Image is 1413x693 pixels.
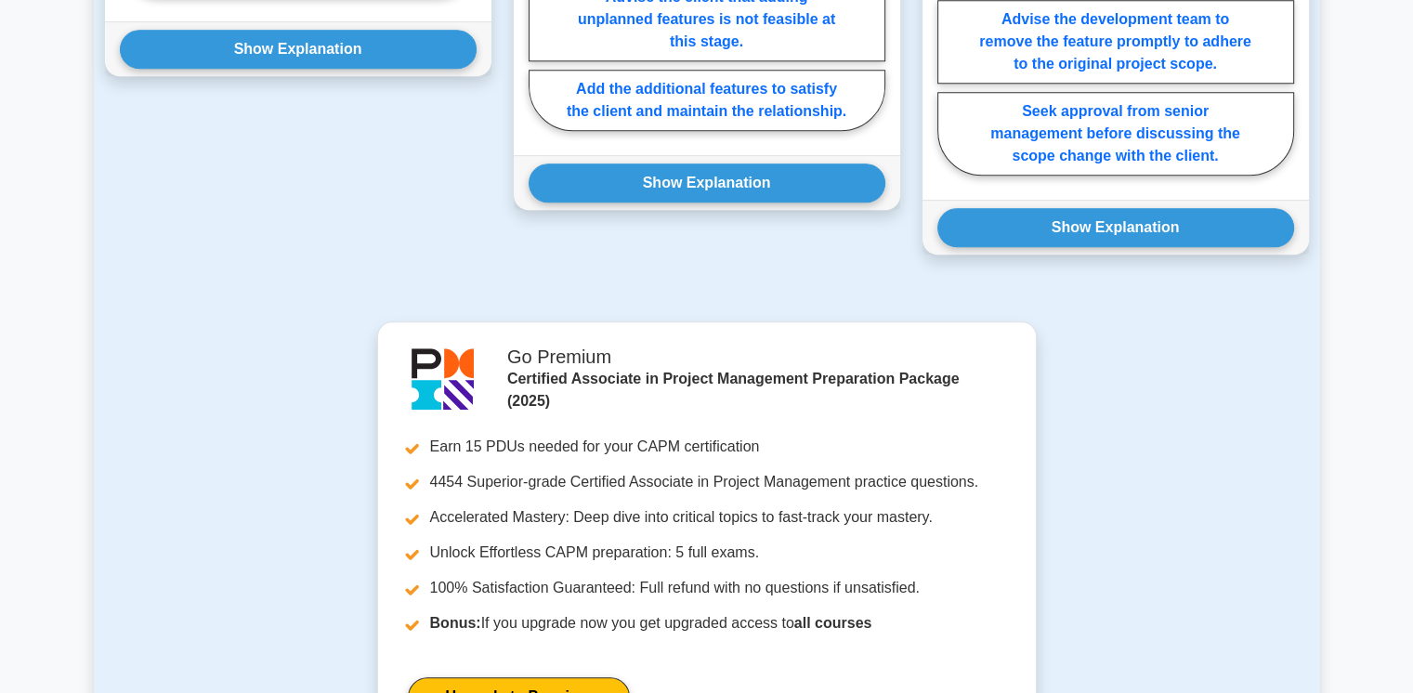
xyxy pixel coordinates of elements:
button: Show Explanation [120,30,477,69]
label: Add the additional features to satisfy the client and maintain the relationship. [529,70,885,131]
button: Show Explanation [529,163,885,203]
label: Seek approval from senior management before discussing the scope change with the client. [937,92,1294,176]
button: Show Explanation [937,208,1294,247]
